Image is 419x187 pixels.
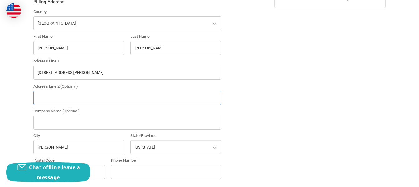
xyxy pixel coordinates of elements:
[33,33,124,40] label: First Name
[62,109,80,113] small: (Optional)
[130,133,221,139] label: State/Province
[6,3,21,18] img: duty and tax information for United States
[29,164,80,181] span: Chat offline leave a message
[33,9,221,15] label: Country
[33,83,221,90] label: Address Line 2
[33,58,221,64] label: Address Line 1
[130,33,221,40] label: Last Name
[6,162,90,182] button: Chat offline leave a message
[111,157,221,164] label: Phone Number
[33,108,221,114] label: Company Name
[60,84,78,89] small: (Optional)
[33,157,105,164] label: Postal Code
[33,133,124,139] label: City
